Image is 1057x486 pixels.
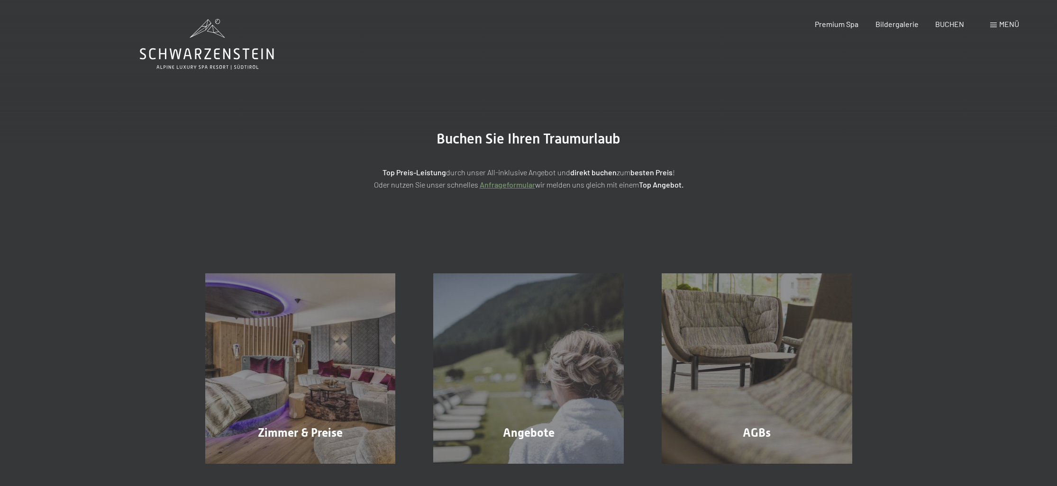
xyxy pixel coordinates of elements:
span: Menü [999,19,1019,28]
strong: Top Angebot. [639,180,683,189]
a: BUCHEN [935,19,964,28]
strong: Top Preis-Leistung [383,168,446,177]
a: Buchung AGBs [643,273,871,464]
strong: besten Preis [630,168,673,177]
a: Buchung Angebote [414,273,643,464]
strong: direkt buchen [570,168,617,177]
a: Anfrageformular [480,180,535,189]
p: durch unser All-inklusive Angebot und zum ! Oder nutzen Sie unser schnelles wir melden uns gleich... [292,166,765,190]
a: Buchung Zimmer & Preise [186,273,415,464]
span: Angebote [503,426,555,440]
span: AGBs [743,426,771,440]
a: Bildergalerie [875,19,919,28]
span: Buchen Sie Ihren Traumurlaub [437,130,620,147]
a: Premium Spa [815,19,858,28]
span: Zimmer & Preise [258,426,343,440]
